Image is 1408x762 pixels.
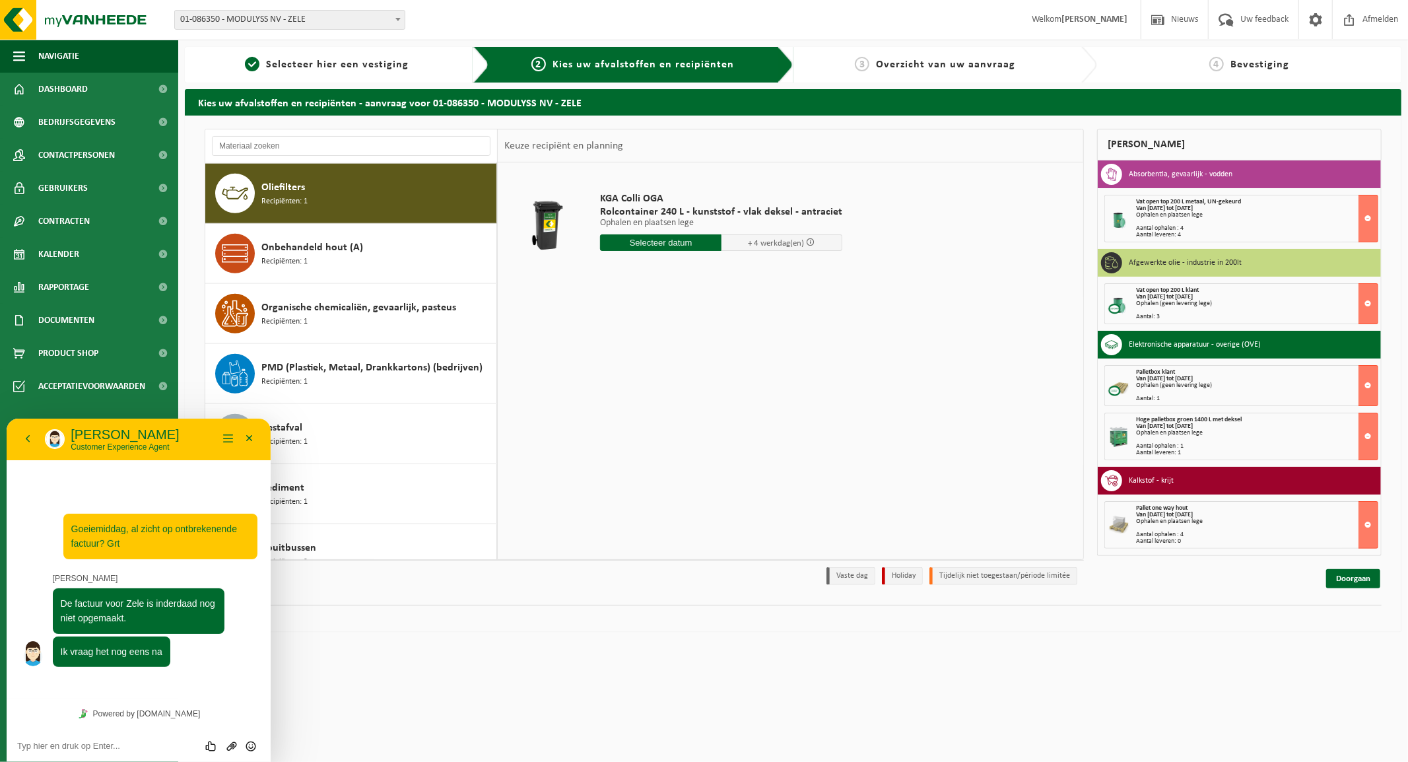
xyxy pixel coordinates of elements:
[855,57,869,71] span: 3
[1136,314,1378,320] div: Aantal: 3
[1136,287,1199,294] span: Vat open top 200 L klant
[191,57,463,73] a: 1Selecteer hier een vestiging
[38,370,145,403] span: Acceptatievoorwaarden
[1136,212,1378,219] div: Ophalen en plaatsen lege
[1136,368,1175,376] span: Palletbox klant
[1136,293,1193,300] strong: Van [DATE] tot [DATE]
[261,316,308,328] span: Recipiënten: 1
[261,180,305,195] span: Oliefilters
[1136,511,1193,518] strong: Van [DATE] tot [DATE]
[826,567,875,585] li: Vaste dag
[205,464,497,524] button: Sediment Recipiënten: 1
[261,376,308,388] span: Recipiënten: 1
[261,496,308,508] span: Recipiënten: 1
[261,480,304,496] span: Sediment
[1136,300,1378,307] div: Ophalen (geen levering lege)
[876,59,1015,70] span: Overzicht van uw aanvraag
[38,139,115,172] span: Contactpersonen
[1136,538,1378,545] div: Aantal leveren: 0
[1136,416,1242,423] span: Hoge palletbox groen 1400 L met deksel
[38,172,88,205] span: Gebruikers
[1230,59,1289,70] span: Bevestiging
[175,11,405,29] span: 01-086350 - MODULYSS NV - ZELE
[38,238,79,271] span: Kalender
[1136,532,1378,538] div: Aantal ophalen : 4
[1136,382,1378,389] div: Ophalen (geen levering lege)
[1136,430,1378,436] div: Ophalen en plaatsen lege
[553,59,734,70] span: Kies uw afvalstoffen en recipiënten
[1136,198,1241,205] span: Vat open top 200 L metaal, UN-gekeurd
[261,420,302,436] span: Restafval
[1136,375,1193,382] strong: Van [DATE] tot [DATE]
[261,360,483,376] span: PMD (Plastiek, Metaal, Drankkartons) (bedrijven)
[261,195,308,208] span: Recipiënten: 1
[1129,334,1261,355] h3: Elektronische apparatuur - overige (OVE)
[38,73,88,106] span: Dashboard
[205,284,497,344] button: Organische chemicaliën, gevaarlijk, pasteus Recipiënten: 1
[38,271,89,304] span: Rapportage
[205,344,497,404] button: PMD (Plastiek, Metaal, Drankkartons) (bedrijven) Recipiënten: 1
[174,10,405,30] span: 01-086350 - MODULYSS NV - ZELE
[205,524,497,584] button: Spuitbussen Recipiënten: 2
[600,205,842,219] span: Rolcontainer 240 L - kunststof - vlak deksel - antraciet
[1326,569,1380,588] a: Doorgaan
[1136,423,1193,430] strong: Van [DATE] tot [DATE]
[205,164,497,224] button: Oliefilters Recipiënten: 1
[261,556,308,569] span: Recipiënten: 2
[1136,518,1378,525] div: Ophalen en plaatsen lege
[531,57,546,71] span: 2
[261,436,308,448] span: Recipiënten: 1
[261,540,316,556] span: Spuitbussen
[600,192,842,205] span: KGA Colli OGA
[38,106,116,139] span: Bedrijfsgegevens
[929,567,1077,585] li: Tijdelijk niet toegestaan/période limitée
[38,337,98,370] span: Product Shop
[1136,443,1378,450] div: Aantal ophalen : 1
[1209,57,1224,71] span: 4
[261,300,456,316] span: Organische chemicaliën, gevaarlijk, pasteus
[38,40,79,73] span: Navigatie
[38,205,90,238] span: Contracten
[1136,396,1378,402] div: Aantal: 1
[212,136,490,156] input: Materiaal zoeken
[261,240,363,256] span: Onbehandeld hout (A)
[1136,504,1188,512] span: Pallet one way hout
[7,419,271,762] iframe: chat widget
[1136,450,1378,456] div: Aantal leveren: 1
[1129,252,1242,273] h3: Afgewerkte olie - industrie in 200lt
[266,59,409,70] span: Selecteer hier een vestiging
[1097,129,1382,160] div: [PERSON_NAME]
[1129,164,1232,185] h3: Absorbentia, gevaarlijk - vodden
[600,219,842,228] p: Ophalen en plaatsen lege
[38,304,94,337] span: Documenten
[1129,470,1174,491] h3: Kalkstof - krijt
[245,57,259,71] span: 1
[498,129,630,162] div: Keuze recipiënt en planning
[261,256,308,268] span: Recipiënten: 1
[1136,205,1193,212] strong: Van [DATE] tot [DATE]
[1136,225,1378,232] div: Aantal ophalen : 4
[1136,232,1378,238] div: Aantal leveren: 4
[882,567,923,585] li: Holiday
[600,234,721,251] input: Selecteer datum
[1061,15,1127,24] strong: [PERSON_NAME]
[205,224,497,284] button: Onbehandeld hout (A) Recipiënten: 1
[205,404,497,464] button: Restafval Recipiënten: 1
[749,239,805,248] span: + 4 werkdag(en)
